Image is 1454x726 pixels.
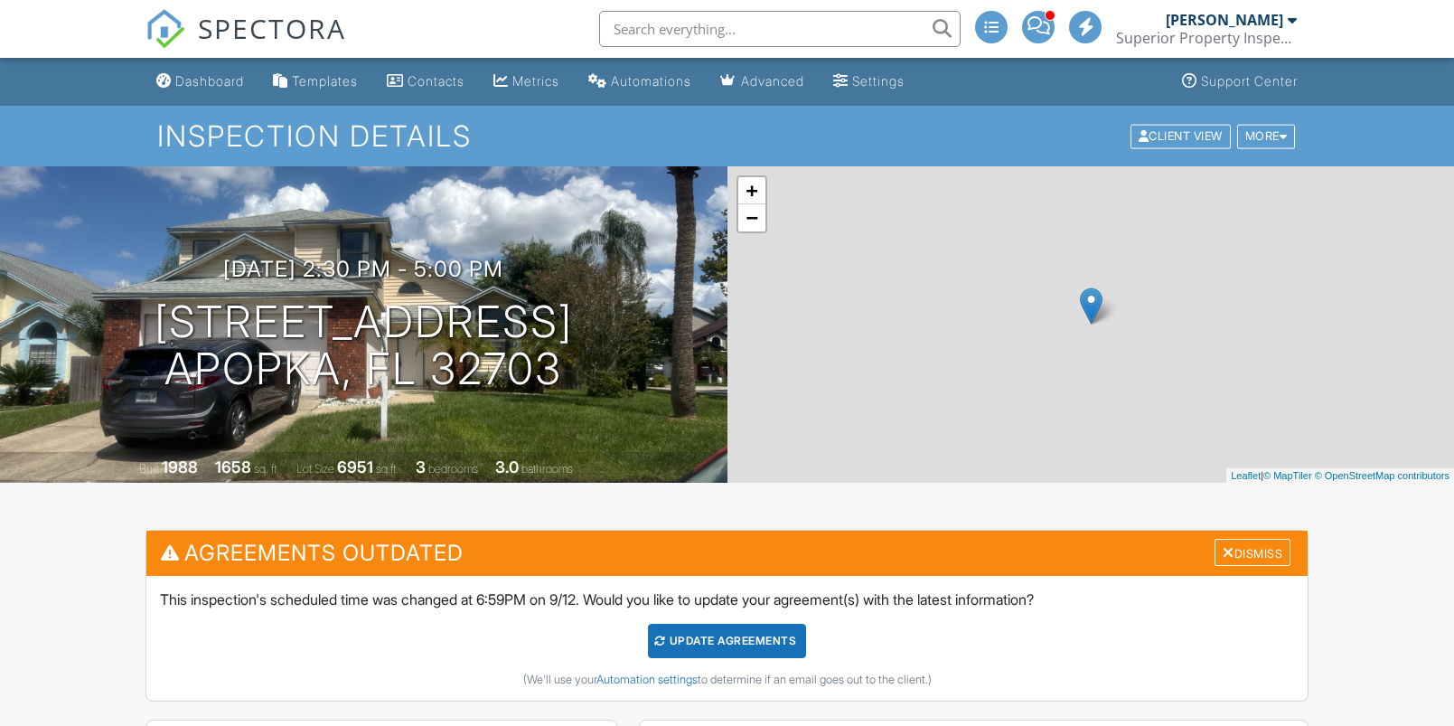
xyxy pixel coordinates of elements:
a: Zoom in [738,177,765,204]
a: Contacts [380,65,472,99]
div: This inspection's scheduled time was changed at 6:59PM on 9/12. Would you like to update your agr... [146,576,1308,701]
div: 3 [416,457,426,476]
a: Dashboard [149,65,251,99]
a: Settings [826,65,912,99]
a: Automation settings [596,673,698,686]
span: bathrooms [521,462,573,476]
a: Zoom out [738,204,765,231]
span: SPECTORA [198,9,346,47]
span: sq. ft. [254,462,279,476]
h3: [DATE] 2:30 pm - 5:00 pm [223,257,503,281]
div: Settings [852,73,905,89]
a: © MapTiler [1263,470,1312,481]
div: Update Agreements [648,624,806,658]
div: Dismiss [1215,539,1290,567]
a: Advanced [713,65,811,99]
div: (We'll use your to determine if an email goes out to the client.) [160,673,1294,687]
div: Automations [611,73,691,89]
span: Built [139,462,159,476]
div: | [1226,468,1454,484]
div: Dashboard [175,73,244,89]
a: © OpenStreetMap contributors [1315,470,1449,481]
a: SPECTORA [145,24,346,62]
div: Advanced [741,73,804,89]
div: Client View [1130,124,1231,148]
div: Superior Property Inspections LLC [1116,29,1297,47]
div: 3.0 [495,457,519,476]
input: Search everything... [599,11,961,47]
div: 1658 [215,457,251,476]
img: The Best Home Inspection Software - Spectora [145,9,185,49]
div: More [1237,124,1296,148]
div: Support Center [1201,73,1298,89]
h3: Agreements Outdated [146,531,1308,575]
span: Lot Size [296,462,334,476]
span: sq.ft. [376,462,399,476]
div: Templates [292,73,358,89]
a: Metrics [486,65,567,99]
div: Metrics [512,73,559,89]
div: [PERSON_NAME] [1166,11,1283,29]
a: Templates [266,65,365,99]
a: Support Center [1175,65,1305,99]
a: Client View [1129,128,1235,142]
div: 6951 [337,457,373,476]
div: Contacts [408,73,464,89]
h1: [STREET_ADDRESS] Apopka, FL 32703 [155,298,573,394]
div: 1988 [162,457,198,476]
a: Automations (Advanced) [581,65,699,99]
span: bedrooms [428,462,478,476]
a: Leaflet [1231,470,1261,481]
h1: Inspection Details [157,120,1298,152]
